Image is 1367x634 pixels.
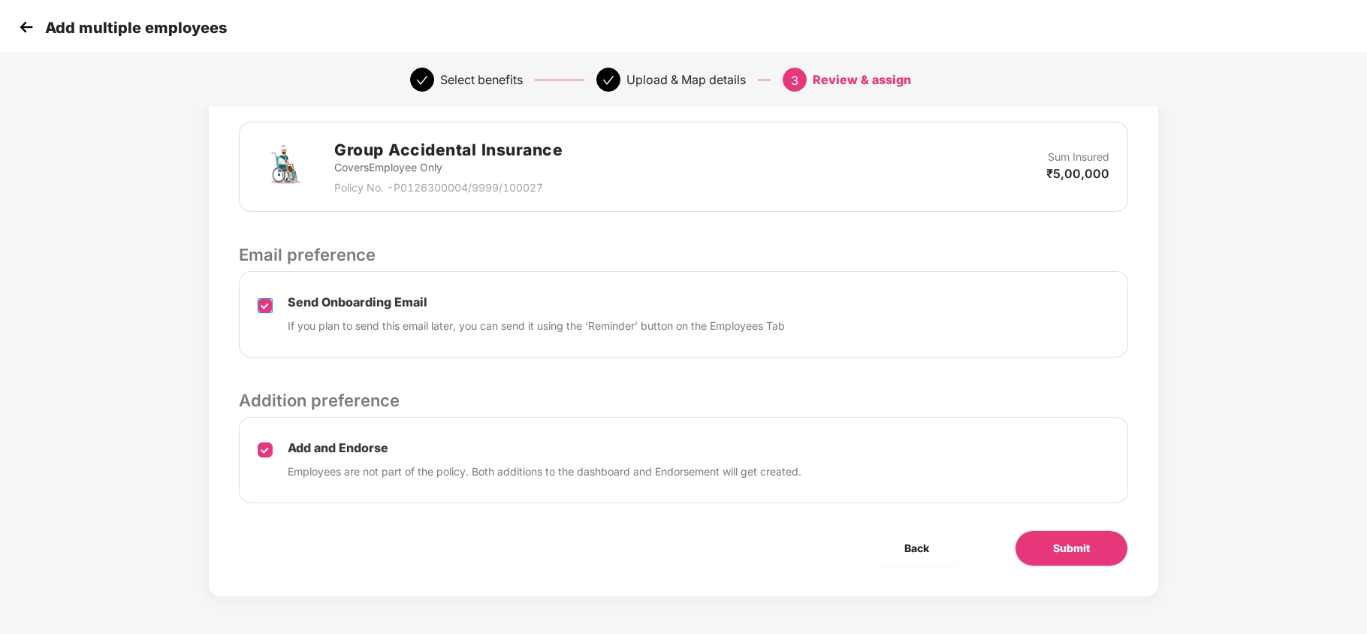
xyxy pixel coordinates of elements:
button: Submit [1015,530,1128,566]
p: Employees are not part of the policy. Both additions to the dashboard and Endorsement will get cr... [288,463,801,480]
p: If you plan to send this email later, you can send it using the ‘Reminder’ button on the Employee... [288,318,785,334]
p: Policy No. - P0126300004/9999/100027 [334,180,563,196]
span: check [602,74,614,86]
p: Add multiple employees [45,19,227,37]
p: Send Onboarding Email [288,294,785,310]
div: Review & assign [813,68,911,92]
p: Email preference [239,242,1128,267]
p: Add and Endorse [288,440,801,456]
span: Submit [1053,540,1090,557]
div: Select benefits [440,68,523,92]
h2: Group Accidental Insurance [334,137,563,162]
img: svg+xml;base64,PHN2ZyB4bWxucz0iaHR0cDovL3d3dy53My5vcmcvMjAwMC9zdmciIHdpZHRoPSI3MiIgaGVpZ2h0PSI3Mi... [258,140,312,194]
div: Upload & Map details [626,68,746,92]
span: check [416,74,428,86]
p: ₹5,00,000 [1046,165,1109,182]
p: Sum Insured [1048,149,1109,165]
span: Back [904,540,929,557]
span: 3 [791,73,798,88]
p: Covers Employee Only [334,159,563,176]
p: Addition preference [239,388,1128,413]
img: svg+xml;base64,PHN2ZyB4bWxucz0iaHR0cDovL3d3dy53My5vcmcvMjAwMC9zdmciIHdpZHRoPSIzMCIgaGVpZ2h0PSIzMC... [15,16,38,38]
button: Back [867,530,967,566]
